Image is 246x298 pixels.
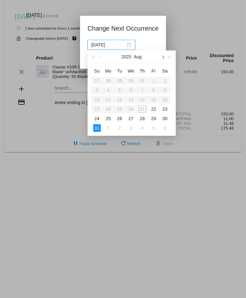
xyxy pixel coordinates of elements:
[91,123,103,133] td: 8/31/2025
[148,114,159,123] td: 8/29/2025
[127,124,135,132] div: 3
[137,123,148,133] td: 9/4/2025
[137,66,148,76] th: Thu
[114,66,125,76] th: Tue
[161,115,169,122] div: 30
[91,114,103,123] td: 8/24/2025
[91,66,103,76] th: Sun
[105,115,112,122] div: 25
[159,66,171,76] th: Sat
[159,50,166,63] button: Next month (PageDown)
[159,114,171,123] td: 8/30/2025
[93,115,101,122] div: 24
[90,50,97,63] button: Last year (Control + left)
[114,123,125,133] td: 9/2/2025
[114,114,125,123] td: 8/26/2025
[150,124,157,132] div: 5
[150,105,157,113] div: 22
[148,104,159,114] td: 8/22/2025
[150,115,157,122] div: 29
[125,66,137,76] th: Wed
[116,124,123,132] div: 2
[134,50,142,63] button: Aug
[125,123,137,133] td: 9/3/2025
[103,114,114,123] td: 8/25/2025
[161,105,169,113] div: 23
[103,123,114,133] td: 9/1/2025
[103,66,114,76] th: Mon
[116,115,123,122] div: 26
[161,124,169,132] div: 6
[139,115,146,122] div: 28
[139,124,146,132] div: 4
[159,104,171,114] td: 8/23/2025
[125,114,137,123] td: 8/27/2025
[166,50,173,63] button: Next year (Control + right)
[88,23,159,33] h1: Change Next Occurrence
[105,124,112,132] div: 1
[148,66,159,76] th: Fri
[148,123,159,133] td: 9/5/2025
[91,41,126,48] input: Select date
[137,114,148,123] td: 8/28/2025
[93,124,101,132] div: 31
[127,115,135,122] div: 27
[159,123,171,133] td: 9/6/2025
[97,50,104,63] button: Previous month (PageUp)
[122,50,131,63] button: 2025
